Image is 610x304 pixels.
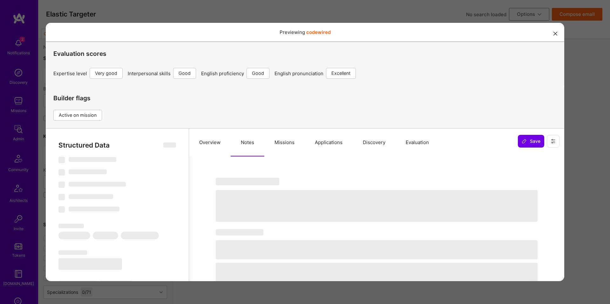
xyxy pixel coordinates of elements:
[472,6,498,19] button: Save
[46,23,564,281] div: modal
[13,254,51,259] span: ‌
[13,195,20,202] span: ‌
[53,50,557,57] h4: Evaluation scores
[553,32,557,36] i: icon Close
[13,226,32,233] span: ‌
[170,134,492,153] span: ‌
[170,172,492,197] span: ‌
[326,68,356,79] div: Excellent
[201,70,244,76] span: English proficiency
[128,70,171,76] span: Interpersonal skills
[53,70,87,76] span: Expertise level
[13,184,44,190] span: ‌
[90,68,123,79] div: Very good
[170,161,227,167] span: ‌
[170,112,492,131] span: ‌
[46,23,564,42] div: Previewing
[24,195,81,200] span: ‌
[53,110,102,121] div: Active on mission
[13,207,92,218] span: ‌
[170,62,492,93] span: ‌
[274,70,323,76] span: English pronunciation
[173,68,196,79] div: Good
[53,94,107,102] h4: Builder flags
[55,152,86,164] span: ‌
[170,49,234,57] span: ‌
[170,101,218,107] span: ‌
[476,10,495,16] span: Save
[247,68,269,79] div: Good
[34,226,47,233] span: ‌
[306,29,331,35] a: codewired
